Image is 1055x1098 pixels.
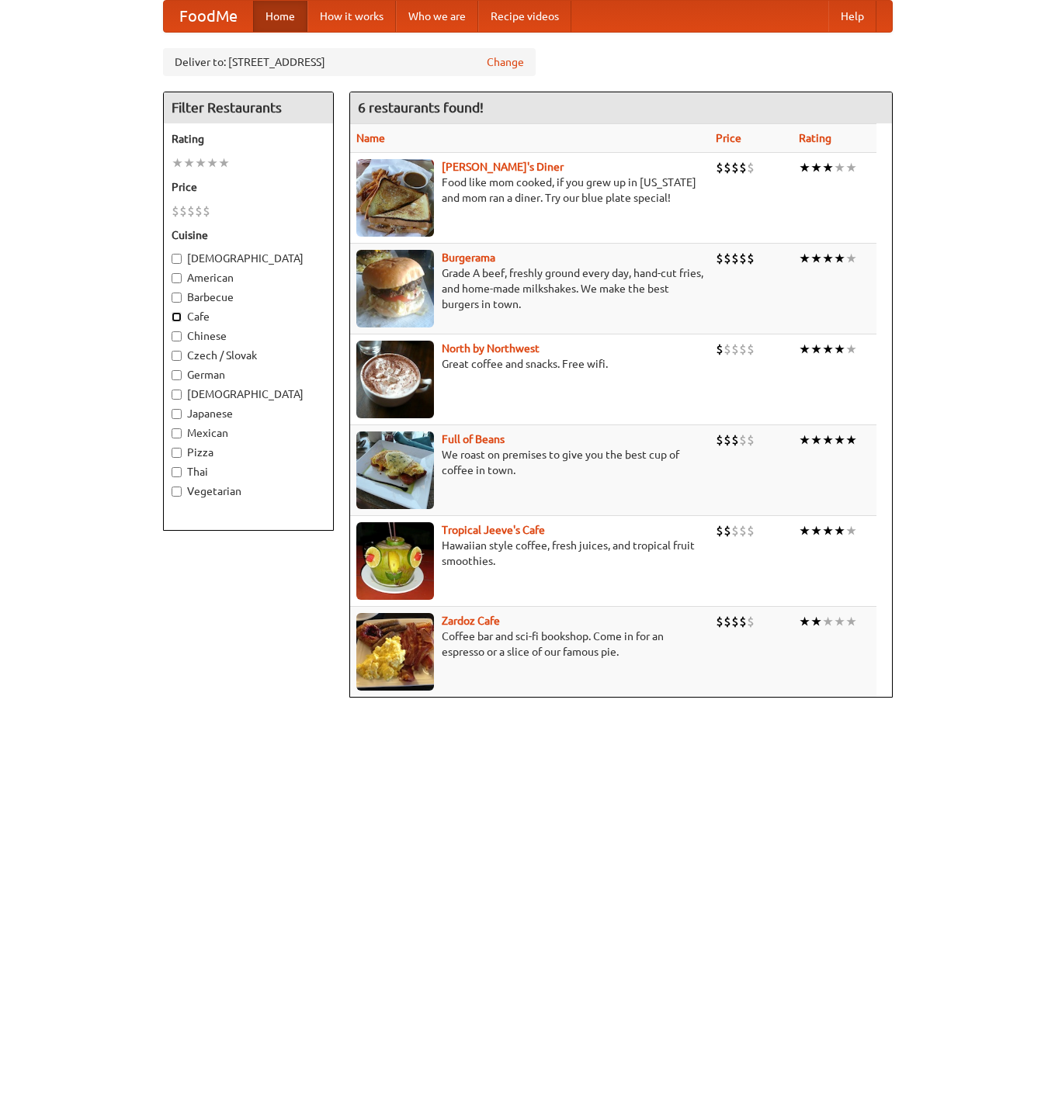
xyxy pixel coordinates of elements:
[356,538,703,569] p: Hawaiian style coffee, fresh juices, and tropical fruit smoothies.
[172,348,325,363] label: Czech / Slovak
[172,464,325,480] label: Thai
[747,522,755,539] li: $
[356,265,703,312] p: Grade A beef, freshly ground every day, hand-cut fries, and home-made milkshakes. We make the bes...
[172,428,182,438] input: Mexican
[834,159,845,176] li: ★
[747,250,755,267] li: $
[356,522,434,600] img: jeeves.jpg
[731,341,739,358] li: $
[828,1,876,32] a: Help
[731,159,739,176] li: $
[810,522,822,539] li: ★
[810,431,822,449] li: ★
[164,1,253,32] a: FoodMe
[845,341,857,358] li: ★
[195,154,206,171] li: ★
[179,203,187,220] li: $
[356,629,703,660] p: Coffee bar and sci-fi bookshop. Come in for an espresso or a slice of our famous pie.
[716,250,724,267] li: $
[724,522,731,539] li: $
[442,615,500,627] a: Zardoz Cafe
[172,351,182,361] input: Czech / Slovak
[739,250,747,267] li: $
[172,154,183,171] li: ★
[799,250,810,267] li: ★
[442,433,505,445] a: Full of Beans
[172,312,182,322] input: Cafe
[799,431,810,449] li: ★
[810,159,822,176] li: ★
[716,522,724,539] li: $
[747,431,755,449] li: $
[172,309,325,324] label: Cafe
[810,341,822,358] li: ★
[747,613,755,630] li: $
[396,1,478,32] a: Who we are
[716,159,724,176] li: $
[172,390,182,400] input: [DEMOGRAPHIC_DATA]
[172,179,325,195] h5: Price
[845,250,857,267] li: ★
[172,254,182,264] input: [DEMOGRAPHIC_DATA]
[799,341,810,358] li: ★
[172,273,182,283] input: American
[183,154,195,171] li: ★
[442,251,495,264] a: Burgerama
[724,341,731,358] li: $
[834,341,845,358] li: ★
[172,406,325,421] label: Japanese
[307,1,396,32] a: How it works
[172,331,182,341] input: Chinese
[716,132,741,144] a: Price
[172,289,325,305] label: Barbecue
[822,613,834,630] li: ★
[822,431,834,449] li: ★
[799,132,831,144] a: Rating
[731,250,739,267] li: $
[172,425,325,441] label: Mexican
[195,203,203,220] li: $
[253,1,307,32] a: Home
[206,154,218,171] li: ★
[172,448,182,458] input: Pizza
[747,159,755,176] li: $
[834,431,845,449] li: ★
[442,524,545,536] a: Tropical Jeeve's Cafe
[799,522,810,539] li: ★
[822,522,834,539] li: ★
[172,293,182,303] input: Barbecue
[172,227,325,243] h5: Cuisine
[356,431,434,509] img: beans.jpg
[442,161,564,173] a: [PERSON_NAME]'s Diner
[739,431,747,449] li: $
[356,250,434,327] img: burgerama.jpg
[356,132,385,144] a: Name
[442,342,540,355] a: North by Northwest
[799,613,810,630] li: ★
[203,203,210,220] li: $
[724,613,731,630] li: $
[834,250,845,267] li: ★
[172,487,182,497] input: Vegetarian
[834,613,845,630] li: ★
[172,270,325,286] label: American
[739,613,747,630] li: $
[739,159,747,176] li: $
[172,203,179,220] li: $
[358,100,484,115] ng-pluralize: 6 restaurants found!
[845,159,857,176] li: ★
[845,613,857,630] li: ★
[172,483,325,499] label: Vegetarian
[716,613,724,630] li: $
[487,54,524,70] a: Change
[799,159,810,176] li: ★
[172,467,182,477] input: Thai
[478,1,571,32] a: Recipe videos
[164,92,333,123] h4: Filter Restaurants
[810,250,822,267] li: ★
[724,159,731,176] li: $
